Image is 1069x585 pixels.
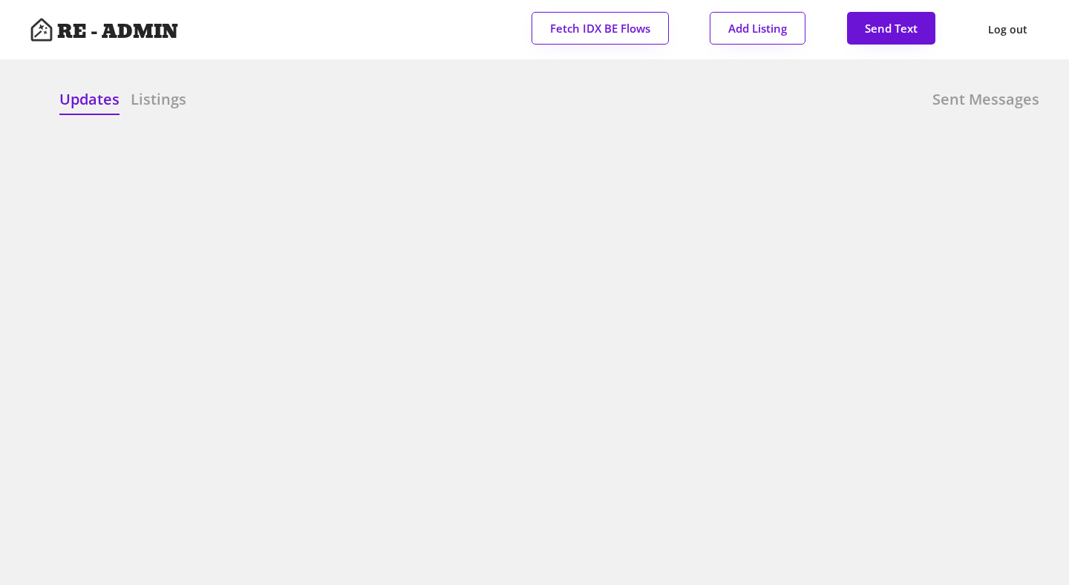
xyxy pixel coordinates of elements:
[710,12,805,45] button: Add Listing
[976,13,1039,47] button: Log out
[131,89,186,110] h6: Listings
[847,12,935,45] button: Send Text
[932,89,1039,110] h6: Sent Messages
[59,89,120,110] h6: Updates
[57,22,178,42] h4: RE - ADMIN
[532,12,669,45] button: Fetch IDX BE Flows
[30,18,53,42] img: Artboard%201%20copy%203.svg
